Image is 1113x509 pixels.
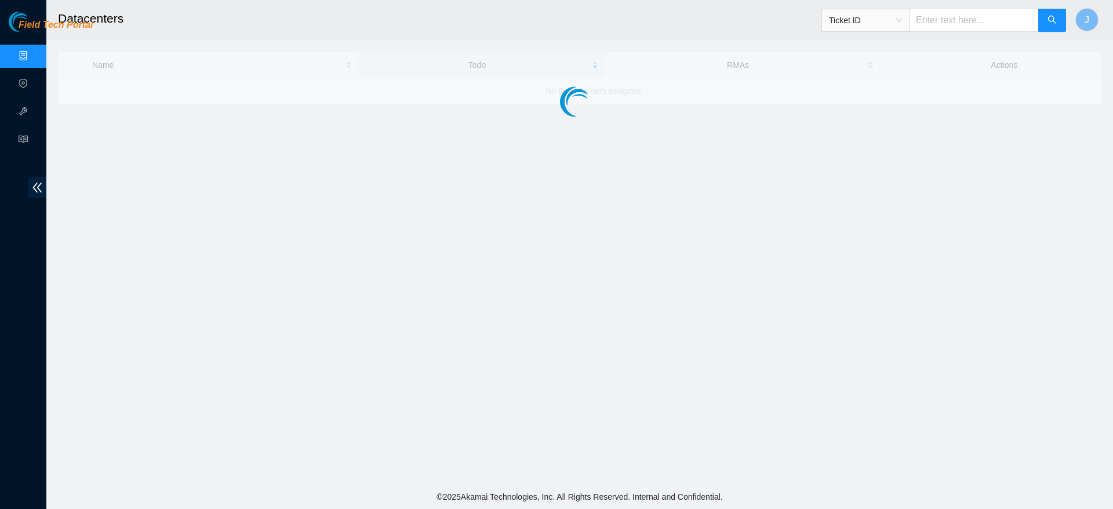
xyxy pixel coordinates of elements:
span: Field Tech Portal [19,20,93,31]
span: double-left [28,177,46,198]
span: Ticket ID [829,12,902,29]
button: search [1038,9,1066,32]
span: read [19,129,28,152]
button: J [1075,8,1099,31]
span: J [1085,13,1089,27]
a: Akamai TechnologiesField Tech Portal [9,21,93,36]
footer: © 2025 Akamai Technologies, Inc. All Rights Reserved. Internal and Confidential. [46,485,1113,509]
img: Akamai Technologies [9,12,59,32]
input: Enter text here... [909,9,1039,32]
span: search [1047,15,1057,26]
